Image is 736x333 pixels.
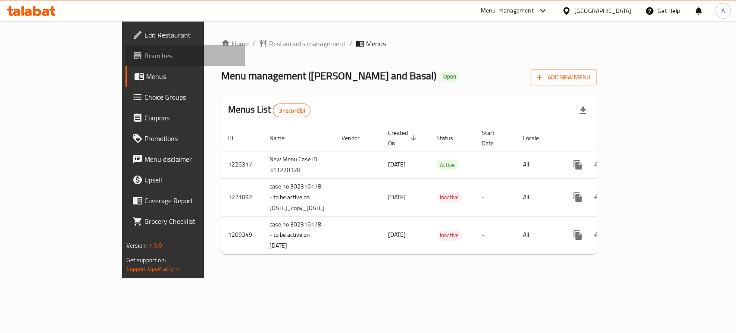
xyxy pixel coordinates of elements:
[144,175,238,185] span: Upsell
[388,229,406,240] span: [DATE]
[567,187,588,207] button: more
[125,66,245,87] a: Menus
[221,125,657,254] table: enhanced table
[436,192,462,202] span: Inactive
[263,216,335,254] td: case no 302316178 - to be active on [DATE]
[388,159,406,170] span: [DATE]
[721,6,725,16] span: A
[573,100,593,121] div: Export file
[475,216,516,254] td: -
[221,38,597,49] nav: breadcrumb
[537,72,590,83] span: Add New Menu
[126,254,166,266] span: Get support on:
[125,149,245,170] a: Menu disclaimer
[440,73,460,80] span: Open
[561,125,657,151] th: Actions
[125,107,245,128] a: Coupons
[273,107,310,115] span: 3 record(s)
[126,263,181,274] a: Support.OpsPlatform
[228,133,244,143] span: ID
[436,230,462,240] span: Inactive
[436,192,462,203] div: Inactive
[269,133,296,143] span: Name
[263,178,335,216] td: case no 302316178 - to be active on [DATE]_copy_[DATE]
[259,38,346,49] a: Restaurants management
[273,104,310,117] div: Total records count
[588,225,609,245] button: Change Status
[436,133,464,143] span: Status
[349,38,352,49] li: /
[567,225,588,245] button: more
[481,6,534,16] div: Menu-management
[588,154,609,175] button: Change Status
[228,103,310,117] h2: Menus List
[149,240,162,251] span: 1.0.0
[388,192,406,203] span: [DATE]
[388,128,419,148] span: Created On
[567,154,588,175] button: more
[221,66,436,85] span: Menu management ( [PERSON_NAME] and Basal )
[144,30,238,40] span: Edit Restaurant
[144,113,238,123] span: Coupons
[144,133,238,144] span: Promotions
[144,195,238,206] span: Coverage Report
[440,72,460,82] div: Open
[263,151,335,178] td: New Menu Case ID 311220128
[574,6,631,16] div: [GEOGRAPHIC_DATA]
[125,170,245,190] a: Upsell
[516,178,561,216] td: All
[144,216,238,226] span: Grocery Checklist
[125,211,245,232] a: Grocery Checklist
[482,128,506,148] span: Start Date
[530,69,597,85] button: Add New Menu
[516,151,561,178] td: All
[269,38,346,49] span: Restaurants management
[252,38,255,49] li: /
[523,133,550,143] span: Locale
[144,154,238,164] span: Menu disclaimer
[516,216,561,254] td: All
[436,160,458,170] div: Active
[125,45,245,66] a: Branches
[475,151,516,178] td: -
[125,190,245,211] a: Coverage Report
[144,50,238,61] span: Branches
[341,133,371,143] span: Vendor
[125,87,245,107] a: Choice Groups
[366,38,386,49] span: Menus
[588,187,609,207] button: Change Status
[125,128,245,149] a: Promotions
[475,178,516,216] td: -
[144,92,238,102] span: Choice Groups
[146,71,238,82] span: Menus
[126,240,147,251] span: Version:
[125,25,245,45] a: Edit Restaurant
[436,160,458,170] span: Active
